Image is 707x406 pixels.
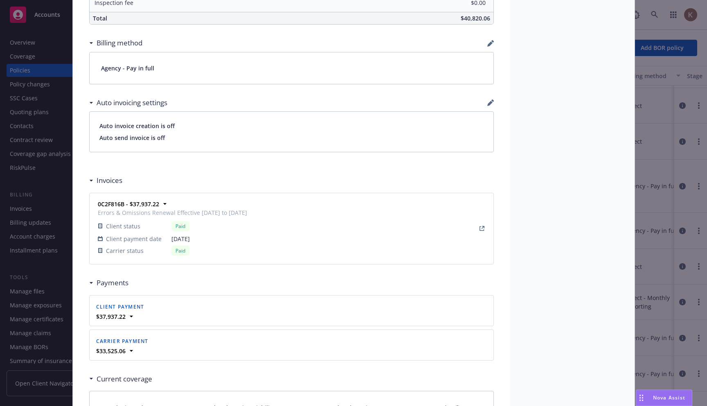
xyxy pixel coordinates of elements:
[106,222,140,230] span: Client status
[89,38,142,48] div: Billing method
[97,97,167,108] h3: Auto invoicing settings
[89,175,122,186] div: Invoices
[106,235,162,243] span: Client payment date
[97,175,122,186] h3: Invoices
[106,246,144,255] span: Carrier status
[636,390,646,406] div: Drag to move
[96,313,126,320] strong: $37,937.22
[477,223,487,233] a: View Invoice
[653,394,685,401] span: Nova Assist
[89,97,167,108] div: Auto invoicing settings
[96,303,144,310] span: Client payment
[90,52,493,84] div: Agency - Pay in full
[97,277,128,288] h3: Payments
[97,38,142,48] h3: Billing method
[461,14,490,22] span: $40,820.06
[89,277,128,288] div: Payments
[171,221,189,231] div: Paid
[93,14,107,22] span: Total
[96,338,149,345] span: Carrier payment
[96,347,126,355] strong: $33,525.06
[98,200,159,208] strong: 0C2F816B - $37,937.22
[99,133,484,142] span: Auto send invoice is off
[171,235,247,243] span: [DATE]
[97,374,152,384] h3: Current coverage
[89,374,152,384] div: Current coverage
[171,246,189,256] div: Paid
[99,122,484,130] span: Auto invoice creation is off
[98,208,247,217] span: Errors & Omissions Renewal Effective [DATE] to [DATE]
[636,390,692,406] button: Nova Assist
